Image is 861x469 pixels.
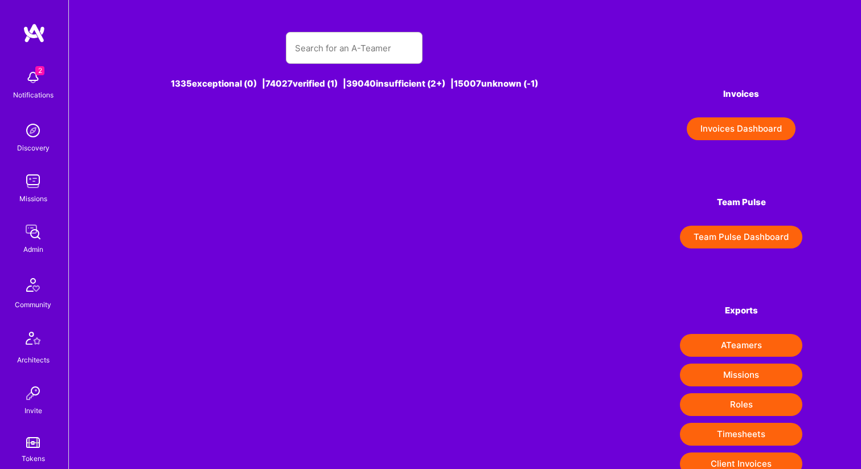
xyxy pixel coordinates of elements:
[13,89,54,101] div: Notifications
[680,89,802,99] h4: Invoices
[680,117,802,140] a: Invoices Dashboard
[22,452,45,464] div: Tokens
[680,393,802,416] button: Roles
[680,197,802,207] h4: Team Pulse
[23,23,46,43] img: logo
[680,364,802,386] button: Missions
[680,334,802,357] button: ATeamers
[24,405,42,417] div: Invite
[23,243,43,255] div: Admin
[17,354,50,366] div: Architects
[295,34,413,63] input: Search for an A-Teamer
[19,193,47,205] div: Missions
[26,437,40,448] img: tokens
[19,271,47,299] img: Community
[22,382,44,405] img: Invite
[680,226,802,248] button: Team Pulse Dashboard
[35,66,44,75] span: 2
[687,117,796,140] button: Invoices Dashboard
[19,327,47,354] img: Architects
[22,170,44,193] img: teamwork
[128,78,581,89] div: 1335 exceptional (0) | 74027 verified (1) | 39040 insufficient (2+) | 15007 unknown (-1)
[15,299,51,311] div: Community
[680,305,802,316] h4: Exports
[22,119,44,142] img: discovery
[22,66,44,89] img: bell
[22,221,44,243] img: admin teamwork
[680,423,802,446] button: Timesheets
[17,142,50,154] div: Discovery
